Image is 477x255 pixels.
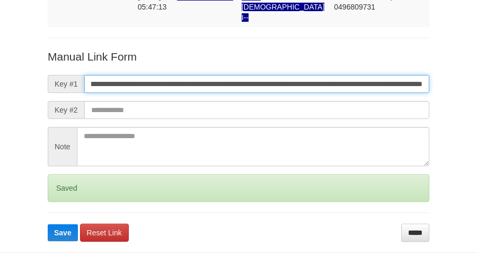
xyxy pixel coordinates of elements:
[48,224,78,241] button: Save
[54,228,72,237] span: Save
[334,3,375,11] span: Copy 0496809731 to clipboard
[48,101,84,119] span: Key #2
[87,228,122,237] span: Reset Link
[48,127,77,166] span: Note
[48,49,429,64] p: Manual Link Form
[48,75,84,93] span: Key #1
[80,224,129,242] a: Reset Link
[48,174,429,202] div: Saved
